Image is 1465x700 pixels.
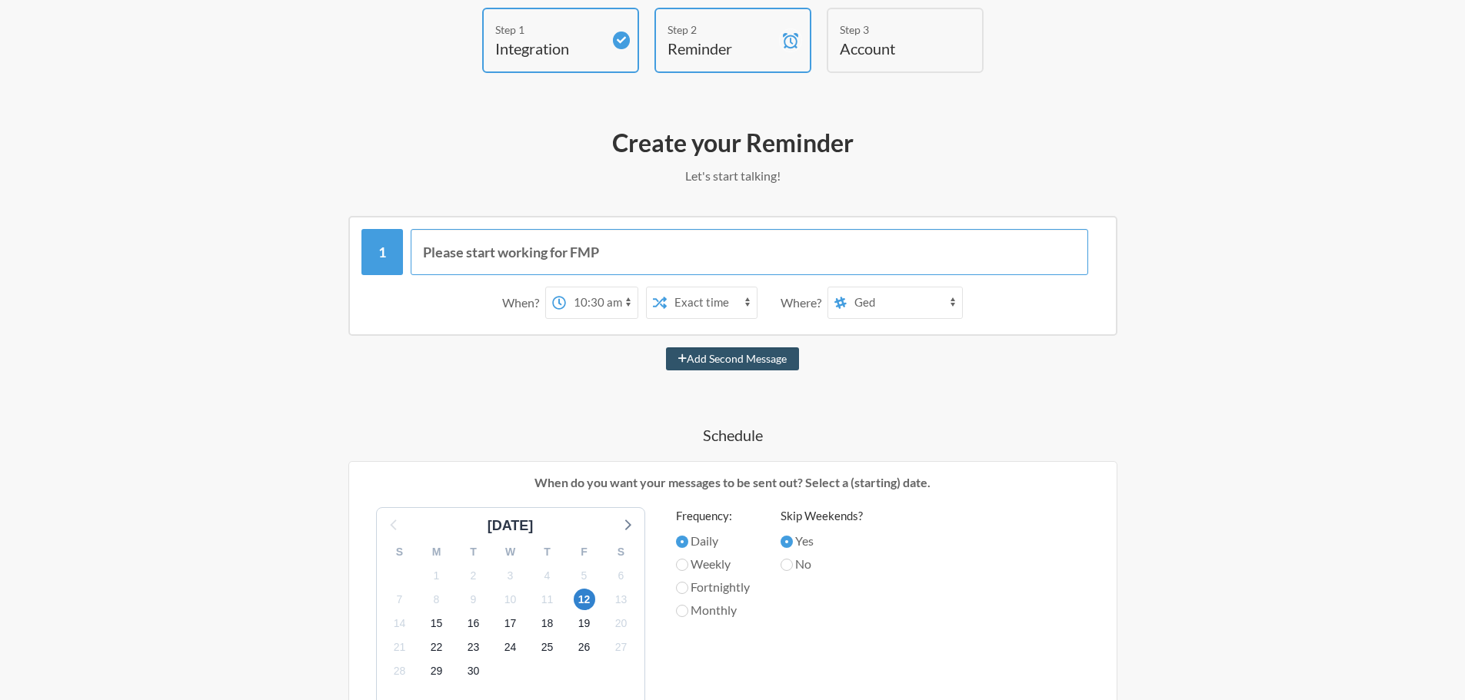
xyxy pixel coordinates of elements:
[537,637,558,659] span: Saturday, October 25, 2025
[495,38,603,59] h4: Integration
[676,532,750,550] label: Daily
[426,637,448,659] span: Wednesday, October 22, 2025
[481,516,540,536] div: [DATE]
[463,613,484,635] span: Thursday, October 16, 2025
[676,559,688,571] input: Weekly
[287,167,1179,185] p: Let's start talking!
[781,287,827,319] div: Where?
[492,540,529,564] div: W
[389,637,411,659] span: Tuesday, October 21, 2025
[611,613,632,635] span: Monday, October 20, 2025
[537,565,558,586] span: Saturday, October 4, 2025
[666,347,799,370] button: Add Second Message
[676,582,688,594] input: Fortnightly
[537,613,558,635] span: Saturday, October 18, 2025
[495,22,603,38] div: Step 1
[455,540,492,564] div: T
[574,613,595,635] span: Sunday, October 19, 2025
[389,589,411,610] span: Tuesday, October 7, 2025
[566,540,603,564] div: F
[287,424,1179,446] h4: Schedule
[840,38,947,59] h4: Account
[676,578,750,596] label: Fortnightly
[781,555,863,573] label: No
[781,536,793,548] input: Yes
[781,532,863,550] label: Yes
[361,473,1105,492] p: When do you want your messages to be sent out? Select a (starting) date.
[781,559,793,571] input: No
[389,613,411,635] span: Tuesday, October 14, 2025
[611,565,632,586] span: Monday, October 6, 2025
[676,536,688,548] input: Daily
[537,589,558,610] span: Saturday, October 11, 2025
[500,613,521,635] span: Friday, October 17, 2025
[381,540,418,564] div: S
[426,565,448,586] span: Wednesday, October 1, 2025
[529,540,566,564] div: T
[781,507,863,525] label: Skip Weekends?
[389,661,411,682] span: Tuesday, October 28, 2025
[676,555,750,573] label: Weekly
[418,540,455,564] div: M
[574,589,595,610] span: Sunday, October 12, 2025
[574,637,595,659] span: Sunday, October 26, 2025
[676,507,750,525] label: Frequency:
[502,287,545,319] div: When?
[500,589,521,610] span: Friday, October 10, 2025
[676,605,688,617] input: Monthly
[611,589,632,610] span: Monday, October 13, 2025
[668,38,775,59] h4: Reminder
[574,565,595,586] span: Sunday, October 5, 2025
[500,637,521,659] span: Friday, October 24, 2025
[411,229,1088,275] input: Message
[463,589,484,610] span: Thursday, October 9, 2025
[426,613,448,635] span: Wednesday, October 15, 2025
[603,540,640,564] div: S
[426,589,448,610] span: Wednesday, October 8, 2025
[840,22,947,38] div: Step 3
[611,637,632,659] span: Monday, October 27, 2025
[463,637,484,659] span: Thursday, October 23, 2025
[500,565,521,586] span: Friday, October 3, 2025
[463,661,484,682] span: Thursday, October 30, 2025
[676,601,750,619] label: Monthly
[287,127,1179,159] h2: Create your Reminder
[426,661,448,682] span: Wednesday, October 29, 2025
[668,22,775,38] div: Step 2
[463,565,484,586] span: Thursday, October 2, 2025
